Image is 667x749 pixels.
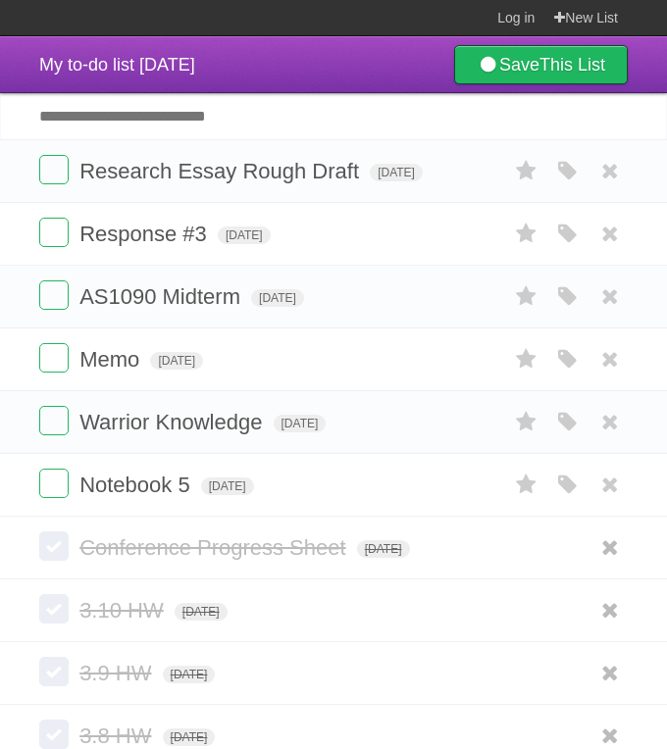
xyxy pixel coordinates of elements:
[508,343,545,375] label: Star task
[79,159,364,183] span: Research Essay Rough Draft
[370,164,423,181] span: [DATE]
[39,469,69,498] label: Done
[39,55,195,75] span: My to-do list [DATE]
[508,280,545,313] label: Star task
[39,343,69,373] label: Done
[175,603,228,621] span: [DATE]
[163,666,216,683] span: [DATE]
[201,477,254,495] span: [DATE]
[508,406,545,438] label: Star task
[39,406,69,435] label: Done
[508,218,545,250] label: Star task
[274,415,327,432] span: [DATE]
[39,720,69,749] label: Done
[79,724,156,748] span: 3.8 HW
[150,352,203,370] span: [DATE]
[163,728,216,746] span: [DATE]
[79,598,169,623] span: 3.10 HW
[79,284,245,309] span: AS1090 Midterm
[39,594,69,624] label: Done
[508,155,545,187] label: Star task
[79,473,195,497] span: Notebook 5
[79,535,351,560] span: Conference Progress Sheet
[79,661,156,685] span: 3.9 HW
[79,410,267,434] span: Warrior Knowledge
[218,226,271,244] span: [DATE]
[357,540,410,558] span: [DATE]
[454,45,628,84] a: SaveThis List
[79,222,212,246] span: Response #3
[39,657,69,686] label: Done
[39,218,69,247] label: Done
[539,55,605,75] b: This List
[251,289,304,307] span: [DATE]
[79,347,144,372] span: Memo
[39,280,69,310] label: Done
[39,531,69,561] label: Done
[508,469,545,501] label: Star task
[39,155,69,184] label: Done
